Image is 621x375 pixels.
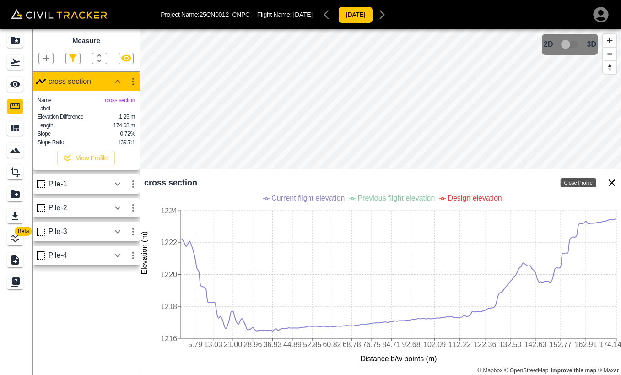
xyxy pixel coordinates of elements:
span: 3D model not uploaded yet [557,36,583,53]
span: Current flight elevation [271,194,345,202]
tspan: 112.22 [448,341,471,348]
b: cross section [144,178,197,188]
tspan: 76.75 [362,341,381,348]
tspan: 52.85 [303,341,321,348]
p: Project Name: 25CN0012_CNPC [161,11,250,18]
button: [DATE] [338,6,373,23]
tspan: 132.50 [499,341,521,348]
button: Close Profile [603,174,621,192]
a: Map feedback [551,367,596,374]
tspan: 21.00 [224,341,242,348]
tspan: 68.78 [343,341,361,348]
tspan: 84.71 [382,341,400,348]
tspan: 1220 [161,271,177,278]
tspan: Distance b/w points (m) [360,355,437,363]
tspan: 92.68 [402,341,421,348]
tspan: 162.91 [575,341,597,348]
tspan: 36.93 [264,341,282,348]
tspan: 102.09 [423,341,446,348]
a: Mapbox [477,367,502,374]
button: Reset bearing to north [603,60,616,74]
tspan: 1218 [161,303,177,310]
tspan: Elevation (m) [140,231,148,274]
div: Close Profile [560,178,596,187]
span: 3D [587,40,596,49]
span: [DATE] [293,11,313,18]
img: Civil Tracker [11,9,107,19]
canvas: Map [140,29,621,375]
span: Previous flight elevation [357,194,435,202]
a: Maxar [598,367,619,374]
tspan: 60.82 [323,341,341,348]
tspan: 28.96 [243,341,262,348]
tspan: 1216 [161,335,177,342]
button: Zoom in [603,34,616,47]
span: Design elevation [448,194,502,202]
tspan: 1224 [161,207,177,215]
p: Flight Name: [257,11,313,18]
tspan: 13.03 [204,341,222,348]
a: OpenStreetMap [504,367,549,374]
tspan: 152.77 [550,341,572,348]
span: 2D [544,40,553,49]
tspan: 44.89 [283,341,302,348]
tspan: 122.36 [474,341,496,348]
tspan: 142.63 [524,341,547,348]
tspan: 1222 [161,239,177,246]
button: Zoom out [603,47,616,60]
tspan: 5.79 [188,341,202,348]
